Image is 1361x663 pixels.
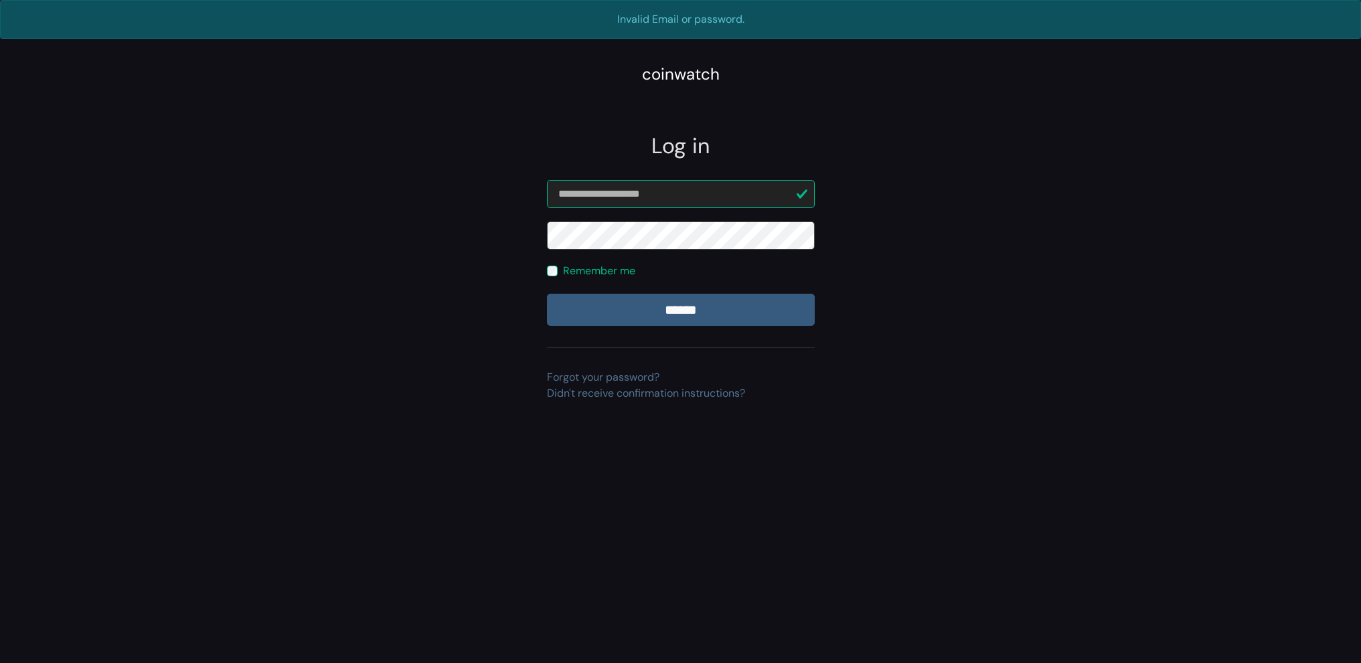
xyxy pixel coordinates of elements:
h2: Log in [547,133,815,159]
a: coinwatch [642,69,720,83]
a: Forgot your password? [547,370,659,384]
a: Didn't receive confirmation instructions? [547,386,745,400]
label: Remember me [563,263,635,279]
div: coinwatch [642,62,720,86]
